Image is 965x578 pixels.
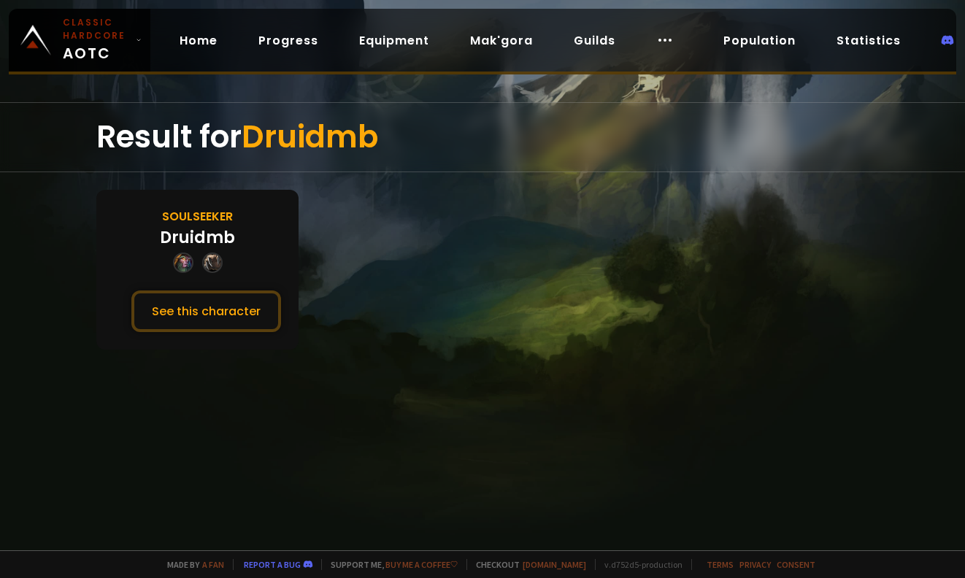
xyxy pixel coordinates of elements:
[244,559,301,570] a: Report a bug
[562,26,627,55] a: Guilds
[712,26,807,55] a: Population
[9,9,150,72] a: Classic HardcoreAOTC
[595,559,683,570] span: v. d752d5 - production
[777,559,815,570] a: Consent
[707,559,734,570] a: Terms
[739,559,771,570] a: Privacy
[458,26,545,55] a: Mak'gora
[162,207,233,226] div: Soulseeker
[385,559,458,570] a: Buy me a coffee
[523,559,586,570] a: [DOMAIN_NAME]
[158,559,224,570] span: Made by
[466,559,586,570] span: Checkout
[202,559,224,570] a: a fan
[63,16,130,64] span: AOTC
[63,16,130,42] small: Classic Hardcore
[825,26,912,55] a: Statistics
[321,559,458,570] span: Support me,
[242,115,378,158] span: Druidmb
[96,103,869,172] div: Result for
[160,226,235,250] div: Druidmb
[247,26,330,55] a: Progress
[347,26,441,55] a: Equipment
[168,26,229,55] a: Home
[131,290,281,332] button: See this character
